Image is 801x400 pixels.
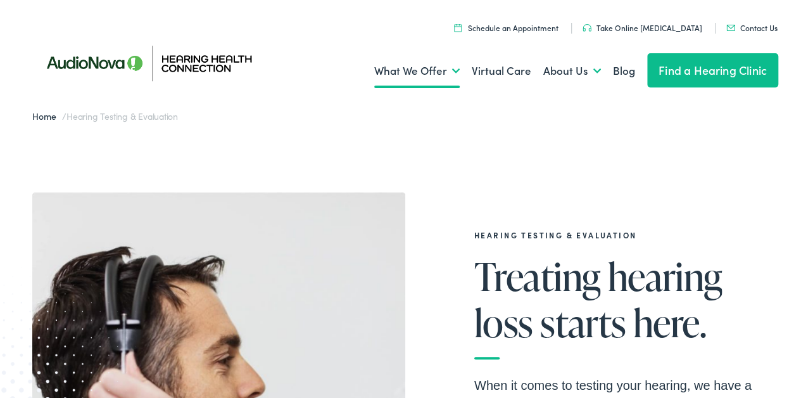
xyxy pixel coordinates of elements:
[613,45,635,92] a: Blog
[66,107,178,120] span: Hearing Testing & Evaluation
[726,22,735,29] img: utility icon
[474,253,600,295] span: Treating
[583,20,702,30] a: Take Online [MEDICAL_DATA]
[633,299,706,341] span: here.
[32,107,62,120] a: Home
[454,20,558,30] a: Schedule an Appointment
[540,299,626,341] span: starts
[647,51,778,85] a: Find a Hearing Clinic
[474,228,778,237] h2: Hearing Testing & Evaluation
[472,45,531,92] a: Virtual Care
[32,107,178,120] span: /
[608,253,722,295] span: hearing
[454,21,462,29] img: utility icon
[726,20,778,30] a: Contact Us
[474,299,533,341] span: loss
[583,22,591,29] img: utility icon
[374,45,460,92] a: What We Offer
[543,45,601,92] a: About Us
